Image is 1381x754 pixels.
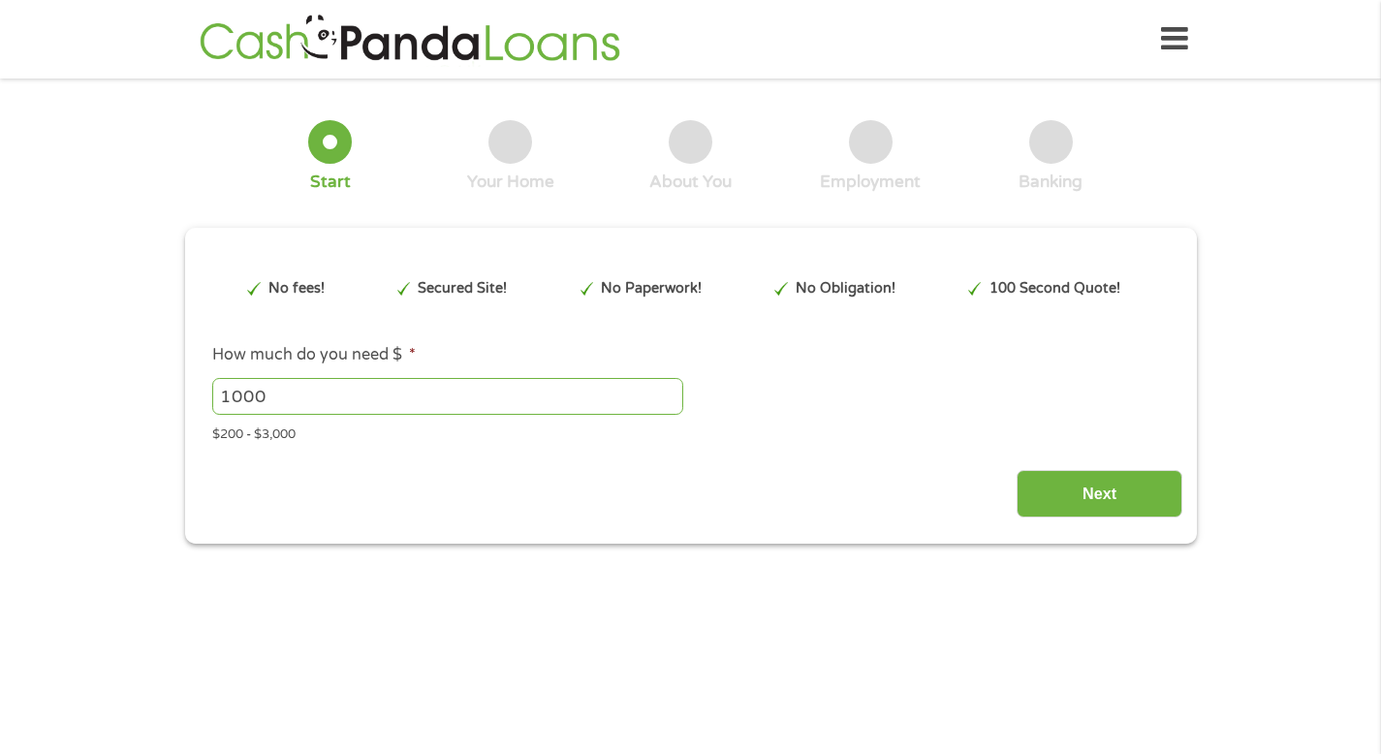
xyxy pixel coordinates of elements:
[820,172,921,193] div: Employment
[310,172,351,193] div: Start
[1019,172,1083,193] div: Banking
[989,278,1120,299] p: 100 Second Quote!
[649,172,732,193] div: About You
[268,278,325,299] p: No fees!
[1017,470,1182,518] input: Next
[212,345,416,365] label: How much do you need $
[194,12,626,67] img: GetLoanNow Logo
[467,172,554,193] div: Your Home
[601,278,702,299] p: No Paperwork!
[796,278,895,299] p: No Obligation!
[418,278,507,299] p: Secured Site!
[212,419,1168,445] div: $200 - $3,000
